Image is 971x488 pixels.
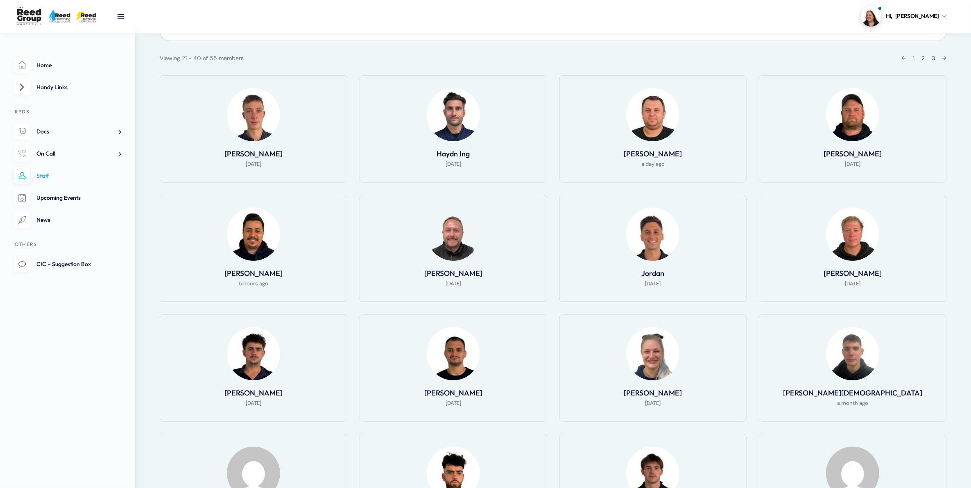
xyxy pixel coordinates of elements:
[824,269,882,278] a: [PERSON_NAME]
[645,398,661,408] span: [DATE]
[826,327,879,380] img: Profile Photo
[641,159,665,169] span: a day ago
[246,159,261,169] span: [DATE]
[624,149,682,158] a: [PERSON_NAME]
[224,269,283,278] a: [PERSON_NAME]
[826,88,879,141] img: Profile Photo
[239,279,268,289] span: 5 hours ago
[913,54,914,62] a: 1
[826,208,879,261] img: Profile Photo
[942,54,946,62] a: →
[624,388,682,398] a: [PERSON_NAME]
[446,398,461,408] span: [DATE]
[427,327,480,380] img: Profile Photo
[886,12,892,20] span: Hi,
[921,54,925,62] span: 2
[845,279,860,289] span: [DATE]
[427,88,480,141] img: Profile Photo
[626,327,679,380] img: Profile Photo
[932,54,935,62] a: 3
[424,269,482,278] a: [PERSON_NAME]
[645,279,661,289] span: [DATE]
[861,6,881,27] img: Profile picture of Carmen Montalto
[845,159,860,169] span: [DATE]
[424,388,482,398] a: [PERSON_NAME]
[446,159,461,169] span: [DATE]
[224,388,283,398] a: [PERSON_NAME]
[227,88,280,141] img: Profile Photo
[837,398,868,408] span: a month ago
[783,388,922,398] a: [PERSON_NAME][DEMOGRAPHIC_DATA]
[227,327,280,380] img: Profile Photo
[227,208,280,261] img: Profile Photo
[901,54,906,62] a: ←
[895,12,939,20] span: [PERSON_NAME]
[824,149,882,158] a: [PERSON_NAME]
[246,398,261,408] span: [DATE]
[446,279,461,289] span: [DATE]
[626,88,679,141] img: Profile Photo
[224,149,283,158] a: [PERSON_NAME]
[160,53,244,63] div: Viewing 21 - 40 of 55 members
[437,149,470,158] a: Haydn Ing
[861,6,946,27] a: Profile picture of Carmen MontaltoHi,[PERSON_NAME]
[626,208,679,261] img: Profile Photo
[641,269,664,278] a: Jordan
[427,208,480,261] img: Profile Photo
